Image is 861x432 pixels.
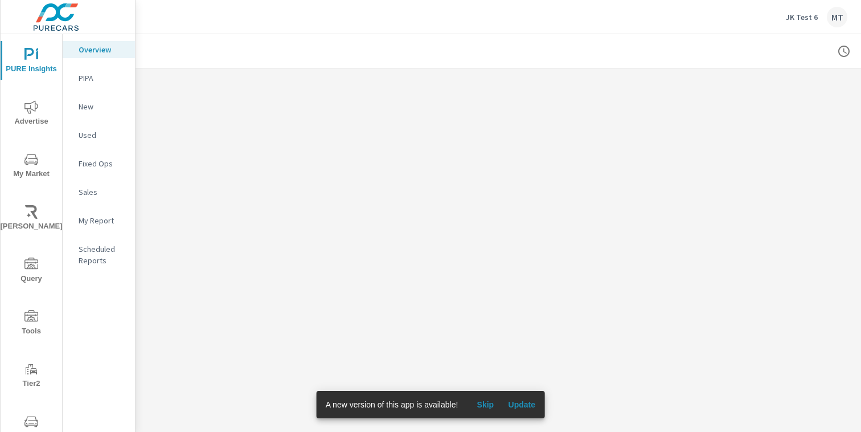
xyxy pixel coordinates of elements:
button: Skip [467,396,503,414]
span: A new version of this app is available! [326,400,458,409]
div: MT [827,7,847,27]
p: Sales [79,186,126,198]
span: PURE Insights [4,48,59,76]
span: Tools [4,310,59,338]
span: My Market [4,153,59,181]
div: Overview [63,41,135,58]
div: PIPA [63,70,135,87]
span: Query [4,258,59,286]
p: Used [79,129,126,141]
span: Skip [471,400,499,410]
span: Update [508,400,535,410]
div: Sales [63,184,135,201]
div: Used [63,127,135,144]
span: Advertise [4,100,59,128]
div: New [63,98,135,115]
div: Scheduled Reports [63,241,135,269]
button: Update [503,396,540,414]
span: Tier2 [4,362,59,390]
p: My Report [79,215,126,226]
p: Scheduled Reports [79,243,126,266]
div: Fixed Ops [63,155,135,172]
p: Fixed Ops [79,158,126,169]
p: New [79,101,126,112]
button: Learn More [235,225,316,254]
span: [PERSON_NAME] [4,205,59,233]
p: Overview [79,44,126,55]
span: Learn More [247,234,305,244]
div: My Report [63,212,135,229]
p: PIPA [79,72,126,84]
p: JK Test 6 [786,12,818,22]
